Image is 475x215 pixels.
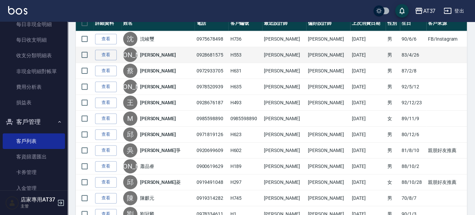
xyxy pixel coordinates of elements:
[386,143,400,158] td: 男
[228,31,262,47] td: H736
[306,31,350,47] td: [PERSON_NAME]
[3,48,65,63] a: 收支分類明細表
[140,131,176,138] a: [PERSON_NAME]
[386,79,400,95] td: 男
[195,158,228,174] td: 0900619629
[228,63,262,79] td: H631
[350,111,386,127] td: [DATE]
[262,47,306,63] td: [PERSON_NAME]
[3,95,65,110] a: 損益表
[262,174,306,190] td: [PERSON_NAME]
[95,113,117,124] a: 查看
[195,190,228,206] td: 0919314282
[140,115,176,122] a: [PERSON_NAME]
[195,47,228,63] td: 0928681575
[228,158,262,174] td: H189
[140,99,176,106] a: [PERSON_NAME]
[21,196,55,203] h5: 店家專用AT37
[306,47,350,63] td: [PERSON_NAME]
[195,31,228,47] td: 0975678498
[3,149,65,165] a: 客資篩選匯出
[306,15,350,31] th: 偏好設計師
[350,31,386,47] td: [DATE]
[228,47,262,63] td: H553
[400,127,426,143] td: 80/12/6
[140,147,181,154] a: [PERSON_NAME]爭
[228,127,262,143] td: H623
[3,17,65,32] a: 每日非現金明細
[195,143,228,158] td: 0920699609
[350,158,386,174] td: [DATE]
[123,111,137,126] div: M
[350,143,386,158] td: [DATE]
[350,47,386,63] td: [DATE]
[3,180,65,196] a: 入金管理
[195,127,228,143] td: 0971819126
[228,143,262,158] td: H602
[400,143,426,158] td: 81/8/10
[95,50,117,60] a: 查看
[123,32,137,46] div: 沈
[426,31,467,47] td: FB/Instagram
[262,63,306,79] td: [PERSON_NAME]
[262,15,306,31] th: 最近設計師
[306,95,350,111] td: [PERSON_NAME]
[95,161,117,172] a: 查看
[386,95,400,111] td: 男
[400,95,426,111] td: 92/12/23
[350,63,386,79] td: [DATE]
[140,195,154,201] a: 陳麒元
[95,98,117,108] a: 查看
[400,158,426,174] td: 88/10/2
[262,127,306,143] td: [PERSON_NAME]
[95,129,117,140] a: 查看
[95,34,117,44] a: 查看
[306,63,350,79] td: [PERSON_NAME]
[123,95,137,110] div: 王
[262,190,306,206] td: [PERSON_NAME]
[195,111,228,127] td: 0985598890
[306,143,350,158] td: [PERSON_NAME]
[228,79,262,95] td: H635
[386,190,400,206] td: 男
[140,163,154,170] a: 蕭品睿
[95,193,117,203] a: 查看
[386,158,400,174] td: 男
[262,143,306,158] td: [PERSON_NAME]
[95,177,117,188] a: 查看
[140,36,154,42] a: 沈峻璽
[350,15,386,31] th: 上次消費日期
[228,111,262,127] td: 0985598890
[3,32,65,48] a: 每日收支明細
[3,165,65,180] a: 卡券管理
[306,158,350,174] td: [PERSON_NAME]
[350,190,386,206] td: [DATE]
[228,190,262,206] td: H745
[386,47,400,63] td: 男
[350,174,386,190] td: [DATE]
[195,63,228,79] td: 0972933705
[400,15,426,31] th: 生日
[140,179,181,186] a: [PERSON_NAME]菱
[228,15,262,31] th: 客戶編號
[400,190,426,206] td: 70/8/7
[21,203,55,209] p: 主管
[228,95,262,111] td: H493
[441,5,467,17] button: 登出
[400,79,426,95] td: 92/5/12
[426,15,467,31] th: 客戶來源
[350,79,386,95] td: [DATE]
[140,51,176,58] a: [PERSON_NAME]
[400,47,426,63] td: 83/4/26
[262,158,306,174] td: [PERSON_NAME]
[123,191,137,205] div: 陳
[195,174,228,190] td: 0919491048
[400,174,426,190] td: 88/10/28
[123,48,137,62] div: [PERSON_NAME]
[350,95,386,111] td: [DATE]
[123,143,137,157] div: 吳
[386,31,400,47] td: 男
[400,111,426,127] td: 89/11/9
[5,196,19,210] img: Person
[386,111,400,127] td: 女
